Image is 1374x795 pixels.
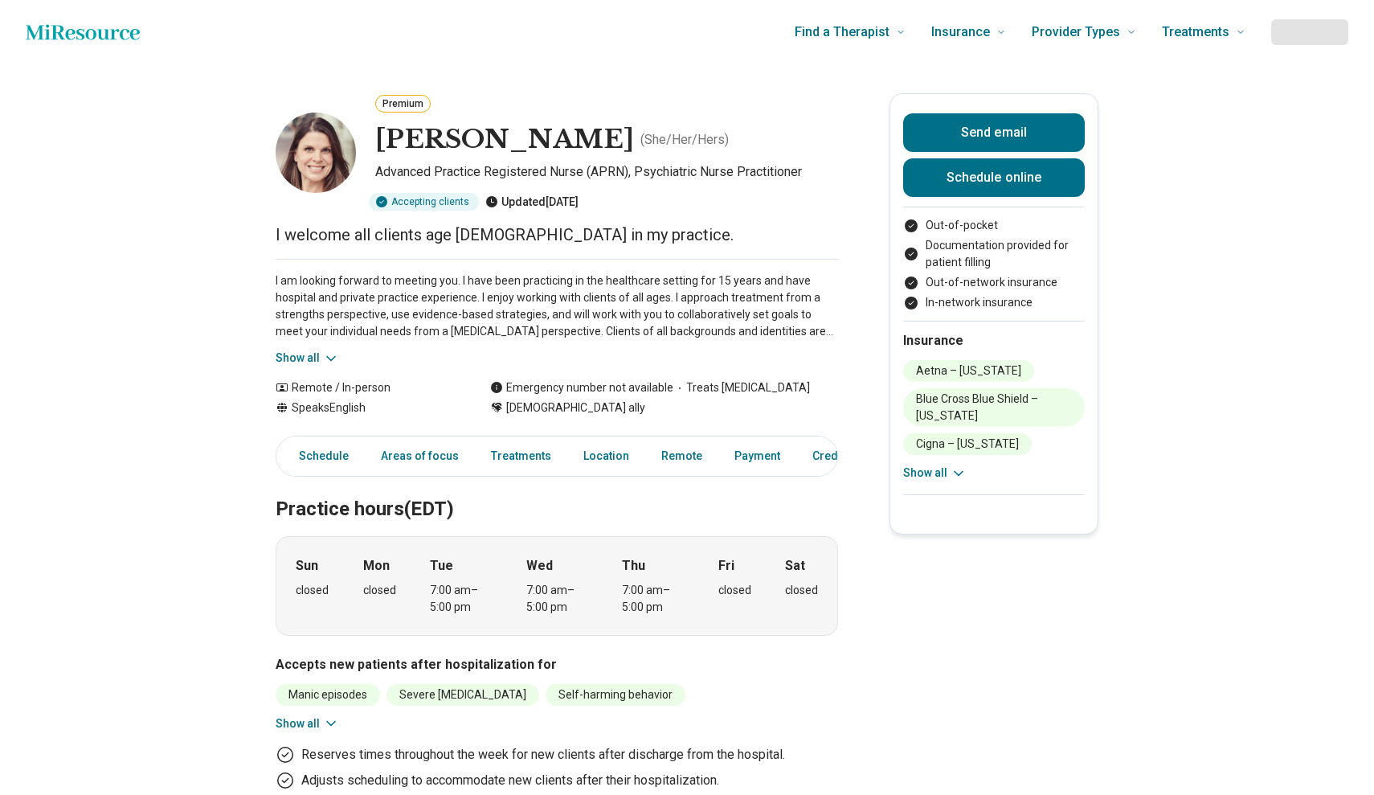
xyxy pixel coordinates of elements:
[903,360,1034,382] li: Aetna – [US_STATE]
[903,274,1085,291] li: Out-of-network insurance
[296,556,318,576] strong: Sun
[375,123,634,157] h1: [PERSON_NAME]
[546,684,685,706] li: Self-harming behavior
[276,400,458,416] div: Speaks English
[276,715,339,732] button: Show all
[785,582,818,599] div: closed
[803,440,883,473] a: Credentials
[903,465,967,482] button: Show all
[903,158,1085,197] a: Schedule online
[276,379,458,396] div: Remote / In-person
[363,556,390,576] strong: Mon
[931,21,990,43] span: Insurance
[718,556,734,576] strong: Fri
[430,556,453,576] strong: Tue
[640,130,729,150] p: ( She/Her/Hers )
[903,217,1085,234] li: Out-of-pocket
[1162,21,1229,43] span: Treatments
[652,440,712,473] a: Remote
[903,294,1085,311] li: In-network insurance
[301,771,719,790] p: Adjusts scheduling to accommodate new clients after their hospitalization.
[276,273,838,340] p: I am looking forward to meeting you. I have been practicing in the healthcare setting for 15 year...
[903,433,1032,455] li: Cigna – [US_STATE]
[363,582,396,599] div: closed
[276,655,838,674] h3: Accepts new patients after hospitalization for
[1032,21,1120,43] span: Provider Types
[903,331,1085,350] h2: Insurance
[296,582,329,599] div: closed
[903,388,1085,427] li: Blue Cross Blue Shield – [US_STATE]
[430,582,492,616] div: 7:00 am – 5:00 pm
[526,582,588,616] div: 7:00 am – 5:00 pm
[481,440,561,473] a: Treatments
[26,16,140,48] a: Home page
[903,113,1085,152] button: Send email
[526,556,553,576] strong: Wed
[371,440,468,473] a: Areas of focus
[280,440,358,473] a: Schedule
[574,440,639,473] a: Location
[903,217,1085,311] ul: Payment options
[490,379,673,396] div: Emergency number not available
[276,536,838,636] div: When does the program meet?
[276,113,356,193] img: Suzanna Doty, Advanced Practice Registered Nurse (APRN)
[795,21,889,43] span: Find a Therapist
[276,350,339,367] button: Show all
[718,582,751,599] div: closed
[622,582,684,616] div: 7:00 am – 5:00 pm
[485,193,579,211] div: Updated [DATE]
[622,556,645,576] strong: Thu
[301,745,785,764] p: Reserves times throughout the week for new clients after discharge from the hospital.
[369,193,479,211] div: Accepting clients
[785,556,805,576] strong: Sat
[725,440,790,473] a: Payment
[506,400,645,416] span: [DEMOGRAPHIC_DATA] ally
[276,223,838,246] p: I welcome all clients age [DEMOGRAPHIC_DATA] in my practice.
[276,457,838,523] h2: Practice hours (EDT)
[673,379,810,396] span: Treats [MEDICAL_DATA]
[375,95,431,113] button: Premium
[903,237,1085,271] li: Documentation provided for patient filling
[386,684,539,706] li: Severe [MEDICAL_DATA]
[375,162,838,186] p: Advanced Practice Registered Nurse (APRN), Psychiatric Nurse Practitioner
[276,684,380,706] li: Manic episodes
